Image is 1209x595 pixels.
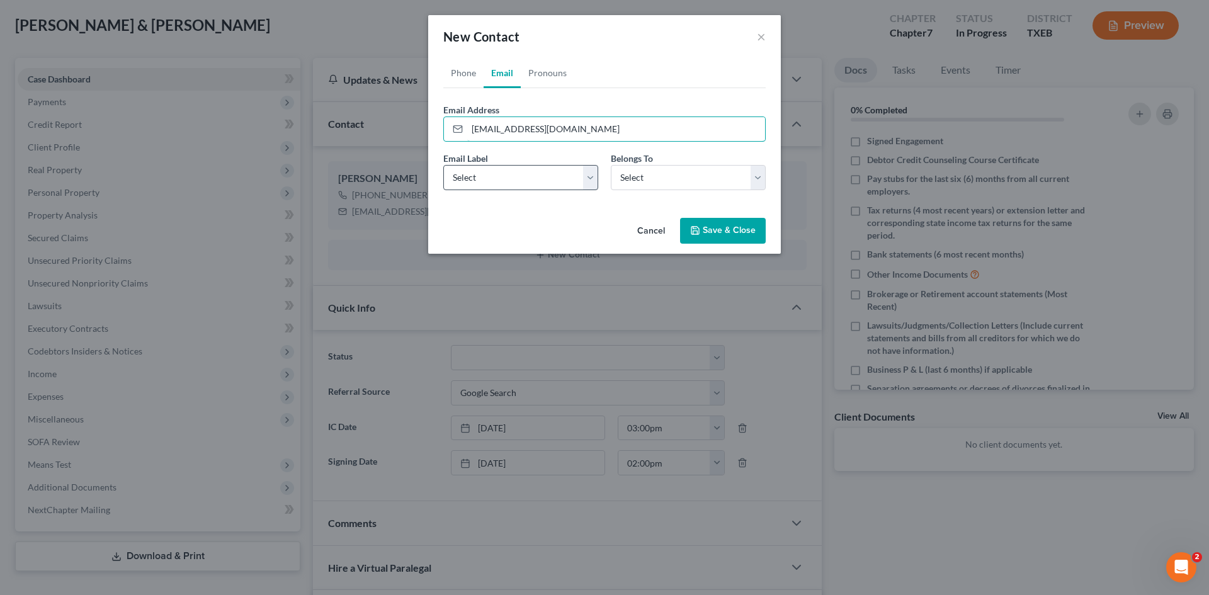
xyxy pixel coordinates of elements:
a: Phone [443,58,484,88]
keeper-lock: Open Keeper Popup [742,122,757,137]
span: Belongs To [611,153,653,164]
iframe: Intercom live chat [1166,552,1196,582]
span: 2 [1192,552,1202,562]
a: Email [484,58,521,88]
button: Save & Close [680,218,766,244]
input: Email Address [467,117,765,141]
label: Email Address [443,103,499,116]
a: Pronouns [521,58,574,88]
button: × [757,29,766,44]
span: New Contact [443,29,519,44]
label: Email Label [443,152,488,165]
button: Cancel [627,219,675,244]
